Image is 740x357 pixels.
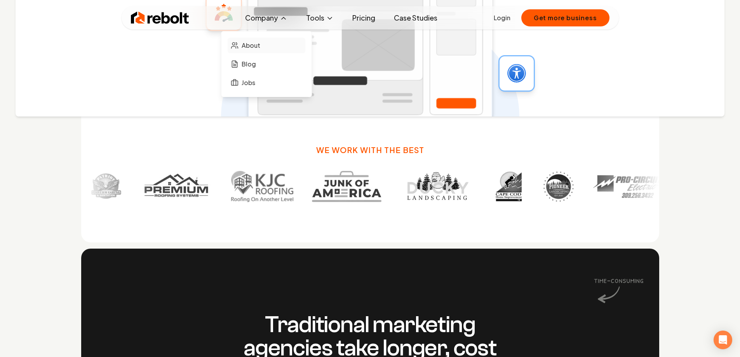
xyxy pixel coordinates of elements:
[140,171,212,202] img: Customer 2
[242,41,260,50] span: About
[543,171,574,202] img: Customer 7
[312,171,382,202] img: Customer 4
[316,145,424,155] h3: We work with the best
[714,331,732,349] div: Open Intercom Messenger
[239,10,294,26] button: Company
[131,10,189,26] img: Rebolt Logo
[242,59,256,69] span: Blog
[346,10,381,26] a: Pricing
[231,171,293,202] img: Customer 3
[228,56,305,72] a: Blog
[593,171,664,202] img: Customer 8
[521,9,609,26] button: Get more business
[228,75,305,91] a: Jobs
[388,10,444,26] a: Case Studies
[242,78,255,87] span: Jobs
[493,171,524,202] img: Customer 6
[400,171,474,202] img: Customer 5
[91,171,122,202] img: Customer 1
[228,38,305,53] a: About
[300,10,340,26] button: Tools
[494,13,510,23] a: Login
